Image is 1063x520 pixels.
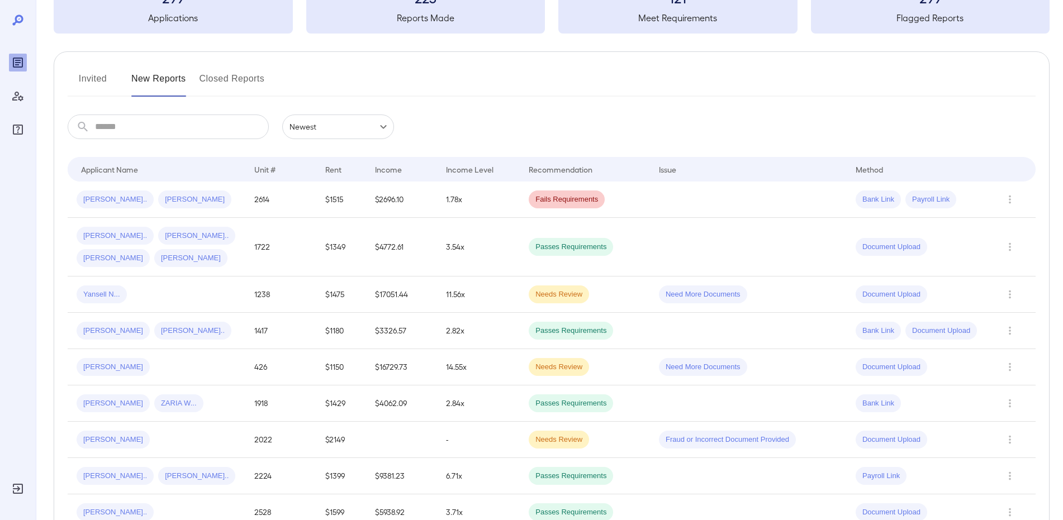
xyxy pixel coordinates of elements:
span: [PERSON_NAME].. [77,507,154,518]
span: Document Upload [856,435,927,445]
span: Needs Review [529,289,589,300]
td: 11.56x [437,276,520,313]
td: $2696.10 [366,182,437,218]
div: Manage Users [9,87,27,105]
td: 2224 [245,458,316,494]
span: [PERSON_NAME].. [154,326,231,336]
td: 2.84x [437,385,520,422]
button: Closed Reports [200,70,265,97]
td: $16729.73 [366,349,437,385]
button: Row Actions [1001,358,1019,376]
div: FAQ [9,121,27,139]
td: 1417 [245,313,316,349]
span: ZARIA W... [154,398,203,409]
td: $1515 [316,182,366,218]
span: Passes Requirements [529,507,613,518]
td: 1722 [245,218,316,276]
span: Document Upload [856,362,927,373]
span: Fails Requirements [529,194,605,205]
span: [PERSON_NAME] [77,398,150,409]
button: New Reports [131,70,186,97]
td: 3.54x [437,218,520,276]
span: Yansell N... [77,289,127,300]
span: [PERSON_NAME] [77,435,150,445]
span: Passes Requirements [529,471,613,481]
td: $3326.57 [366,313,437,349]
button: Row Actions [1001,238,1019,256]
button: Row Actions [1001,394,1019,412]
span: Document Upload [905,326,977,336]
div: Rent [325,163,343,176]
span: Need More Documents [659,362,747,373]
td: 1918 [245,385,316,422]
button: Row Actions [1001,190,1019,208]
span: Payroll Link [856,471,907,481]
span: [PERSON_NAME].. [158,231,235,241]
td: $1349 [316,218,366,276]
span: [PERSON_NAME].. [77,194,154,205]
td: 426 [245,349,316,385]
button: Row Actions [1001,467,1019,485]
span: [PERSON_NAME] [158,194,231,205]
td: $17051.44 [366,276,437,313]
span: [PERSON_NAME].. [158,471,235,481]
div: Log Out [9,480,27,498]
td: 6.71x [437,458,520,494]
td: 1238 [245,276,316,313]
td: $1150 [316,349,366,385]
div: Issue [659,163,677,176]
span: Document Upload [856,242,927,252]
span: Fraud or Incorrect Document Provided [659,435,796,445]
div: Applicant Name [81,163,138,176]
div: Unit # [254,163,276,176]
td: $1475 [316,276,366,313]
span: Document Upload [856,507,927,518]
span: Needs Review [529,362,589,373]
button: Invited [68,70,118,97]
td: 2022 [245,422,316,458]
td: - [437,422,520,458]
span: Bank Link [856,326,901,336]
td: $4062.09 [366,385,437,422]
td: $1429 [316,385,366,422]
span: Passes Requirements [529,398,613,409]
td: $2149 [316,422,366,458]
div: Method [856,163,883,176]
span: Document Upload [856,289,927,300]
span: [PERSON_NAME].. [77,471,154,481]
span: Passes Requirements [529,242,613,252]
div: Newest [282,115,394,139]
td: $1180 [316,313,366,349]
td: $9381.23 [366,458,437,494]
div: Income [375,163,402,176]
span: [PERSON_NAME] [77,326,150,336]
h5: Applications [54,11,293,25]
button: Row Actions [1001,285,1019,303]
button: Row Actions [1001,431,1019,449]
td: $4772.61 [366,218,437,276]
span: [PERSON_NAME] [154,253,227,264]
span: [PERSON_NAME].. [77,231,154,241]
span: Payroll Link [905,194,956,205]
td: 14.55x [437,349,520,385]
h5: Reports Made [306,11,545,25]
td: 2.82x [437,313,520,349]
span: [PERSON_NAME] [77,253,150,264]
span: Bank Link [856,194,901,205]
h5: Meet Requirements [558,11,798,25]
div: Recommendation [529,163,592,176]
div: Reports [9,54,27,71]
span: Passes Requirements [529,326,613,336]
h5: Flagged Reports [811,11,1050,25]
td: 1.78x [437,182,520,218]
span: Bank Link [856,398,901,409]
span: Need More Documents [659,289,747,300]
div: Income Level [446,163,493,176]
span: Needs Review [529,435,589,445]
td: $1399 [316,458,366,494]
td: 2614 [245,182,316,218]
span: [PERSON_NAME] [77,362,150,373]
button: Row Actions [1001,322,1019,340]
